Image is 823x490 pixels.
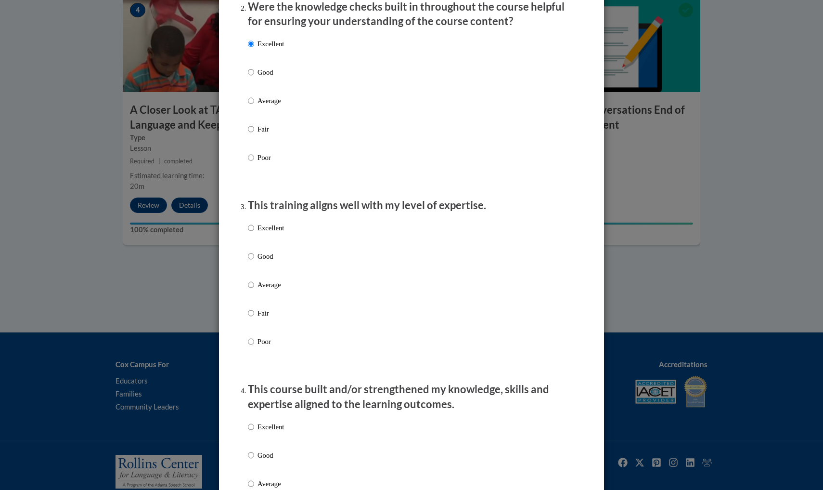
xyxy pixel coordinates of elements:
[248,198,575,213] p: This training aligns well with my level of expertise.
[257,124,284,134] p: Fair
[248,478,254,489] input: Average
[257,450,284,461] p: Good
[257,478,284,489] p: Average
[257,279,284,290] p: Average
[257,223,284,233] p: Excellent
[257,336,284,347] p: Poor
[248,450,254,461] input: Good
[248,124,254,134] input: Fair
[248,279,254,290] input: Average
[257,67,284,78] p: Good
[248,308,254,318] input: Fair
[257,308,284,318] p: Fair
[248,251,254,262] input: Good
[248,67,254,78] input: Good
[248,95,254,106] input: Average
[248,39,254,49] input: Excellent
[248,152,254,163] input: Poor
[257,39,284,49] p: Excellent
[257,251,284,262] p: Good
[257,422,284,432] p: Excellent
[257,152,284,163] p: Poor
[248,422,254,432] input: Excellent
[248,223,254,233] input: Excellent
[248,336,254,347] input: Poor
[248,382,575,412] p: This course built and/or strengthened my knowledge, skills and expertise aligned to the learning ...
[257,95,284,106] p: Average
